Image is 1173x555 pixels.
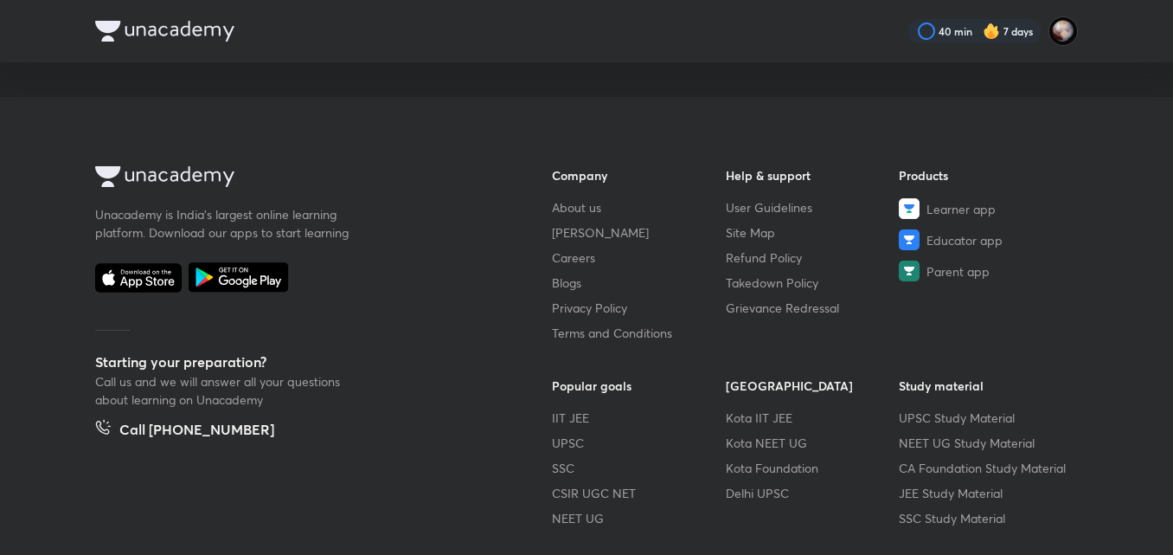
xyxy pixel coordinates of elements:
[899,434,1073,452] a: NEET UG Study Material
[95,372,355,409] p: Call us and we will answer all your questions about learning on Unacademy
[552,324,726,342] a: Terms and Conditions
[899,484,1073,502] a: JEE Study Material
[552,409,726,427] a: IIT JEE
[95,352,497,372] h5: Starting your preparation?
[552,434,726,452] a: UPSC
[552,223,726,242] a: [PERSON_NAME]
[899,229,920,250] img: Educator app
[552,459,726,477] a: SSC
[552,166,726,184] h6: Company
[1048,16,1078,46] img: Swarit
[95,21,234,42] img: Company Logo
[726,434,900,452] a: Kota NEET UG
[983,23,1000,40] img: streak
[95,166,497,191] a: Company Logo
[726,377,900,395] h6: [GEOGRAPHIC_DATA]
[926,262,990,281] span: Parent app
[552,248,726,267] a: Careers
[552,377,726,395] h6: Popular goals
[926,200,996,218] span: Learner app
[899,261,920,281] img: Parent app
[726,223,900,242] a: Site Map
[726,484,900,502] a: Delhi UPSC
[926,231,1003,249] span: Educator app
[899,229,1073,250] a: Educator app
[552,484,726,502] a: CSIR UGC NET
[726,274,900,292] a: Takedown Policy
[552,299,726,317] a: Privacy Policy
[552,248,595,267] span: Careers
[899,409,1073,427] a: UPSC Study Material
[552,274,726,292] a: Blogs
[899,166,1073,184] h6: Products
[726,198,900,216] a: User Guidelines
[119,419,274,443] h5: Call [PHONE_NUMBER]
[552,509,726,527] a: NEET UG
[899,198,1073,219] a: Learner app
[95,166,234,187] img: Company Logo
[899,377,1073,395] h6: Study material
[726,459,900,477] a: Kota Foundation
[726,409,900,427] a: Kota IIT JEE
[726,248,900,267] a: Refund Policy
[899,459,1073,477] a: CA Foundation Study Material
[95,205,355,242] p: Unacademy is India’s largest online learning platform. Download our apps to start learning
[899,198,920,219] img: Learner app
[726,166,900,184] h6: Help & support
[899,509,1073,527] a: SSC Study Material
[726,299,900,317] a: Grievance Redressal
[95,419,274,443] a: Call [PHONE_NUMBER]
[899,261,1073,281] a: Parent app
[552,198,726,216] a: About us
